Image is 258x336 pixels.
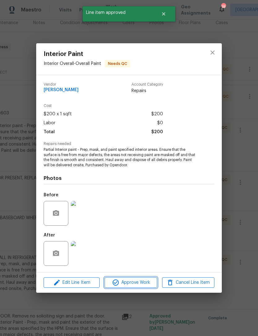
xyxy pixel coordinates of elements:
span: Approve Work [106,279,155,287]
span: Labor [44,119,55,128]
button: Edit Line Item [44,277,100,288]
span: Edit Line Item [45,279,98,287]
span: Line item approved [83,6,153,19]
h5: After [44,233,55,237]
button: Cancel Line Item [162,277,214,288]
span: Account Category [131,83,163,87]
span: Total [44,128,55,137]
span: Needs QC [105,61,130,67]
div: 18 [221,4,226,10]
h5: Before [44,193,58,197]
span: [PERSON_NAME] [44,88,79,92]
span: $200 [151,110,163,119]
span: Cost [44,104,163,108]
span: Cancel Line Item [164,279,213,287]
span: $0 [157,119,163,128]
span: Partial Interior paint - Prep, mask, and paint specified interior areas. Ensure that the surface ... [44,147,197,168]
button: Close [153,8,174,20]
h4: Photos [44,175,214,181]
button: close [205,45,220,60]
span: Vendor [44,83,79,87]
span: $200 [151,128,163,137]
button: Approve Work [105,277,157,288]
span: $200 x 1 sqft [44,110,72,119]
span: Repairs [131,88,163,94]
span: Interior Paint [44,51,130,57]
span: Repairs needed [44,142,214,146]
span: Interior Overall - Overall Paint [44,61,101,66]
